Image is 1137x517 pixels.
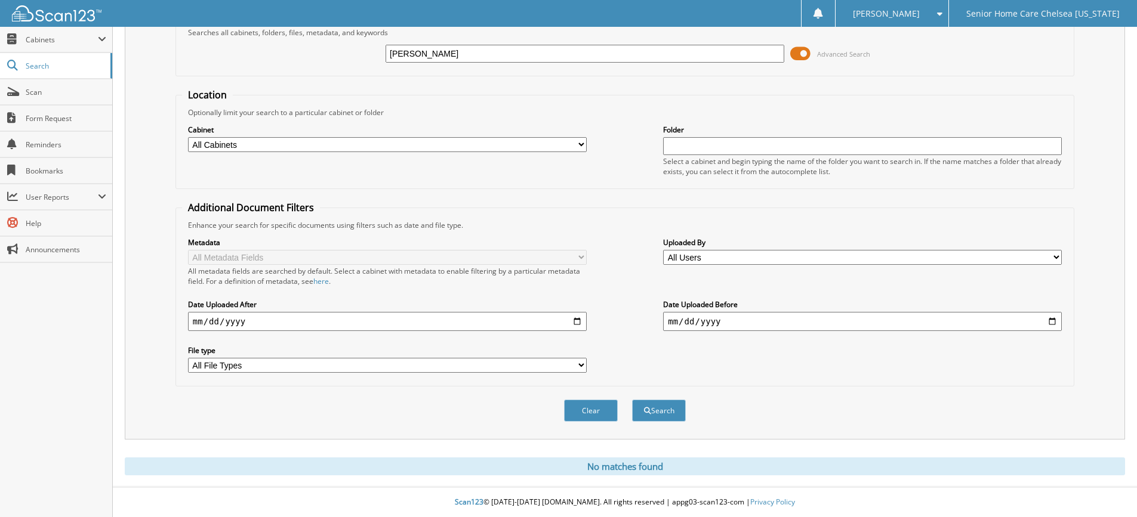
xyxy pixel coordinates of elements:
[182,88,233,101] legend: Location
[26,244,106,255] span: Announcements
[26,192,98,202] span: User Reports
[182,27,1068,38] div: Searches all cabinets, folders, files, metadata, and keywords
[182,220,1068,230] div: Enhance your search for specific documents using filters such as date and file type.
[750,497,795,507] a: Privacy Policy
[182,107,1068,117] div: Optionally limit your search to a particular cabinet or folder
[12,5,101,21] img: scan123-logo-white.svg
[188,312,587,331] input: start
[663,125,1062,135] label: Folder
[26,218,106,228] span: Help
[853,10,920,17] span: [PERSON_NAME]
[26,61,104,71] span: Search
[817,49,870,58] span: Advanced Search
[455,497,483,507] span: Scan123
[313,276,329,286] a: here
[632,400,686,422] button: Search
[663,156,1062,177] div: Select a cabinet and begin typing the name of the folder you want to search in. If the name match...
[663,299,1062,309] label: Date Uploaded Before
[26,166,106,176] span: Bookmarks
[188,237,587,247] label: Metadata
[663,312,1062,331] input: end
[113,488,1137,517] div: © [DATE]-[DATE] [DOMAIN_NAME]. All rights reserved | appg03-scan123-com |
[26,35,98,45] span: Cabinets
[966,10,1120,17] span: Senior Home Care Chelsea [US_STATE]
[188,125,587,135] label: Cabinet
[188,345,587,355] label: File type
[125,457,1125,475] div: No matches found
[26,113,106,123] span: Form Request
[1077,460,1137,517] iframe: Chat Widget
[26,87,106,97] span: Scan
[26,140,106,150] span: Reminders
[663,237,1062,247] label: Uploaded By
[188,266,587,286] div: All metadata fields are searched by default. Select a cabinet with metadata to enable filtering b...
[188,299,587,309] label: Date Uploaded After
[182,201,320,214] legend: Additional Document Filters
[564,400,618,422] button: Clear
